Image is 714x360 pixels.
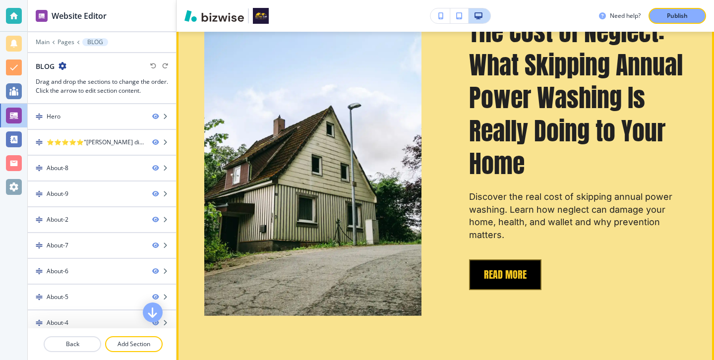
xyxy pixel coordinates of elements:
button: Publish [649,8,706,24]
img: Drag [36,139,43,146]
button: Pages [58,39,74,46]
div: DragAbout-7 [28,233,176,258]
div: DragHero [28,104,176,129]
div: About-2 [47,215,68,224]
img: Drag [36,113,43,120]
button: Main [36,39,50,46]
div: DragAbout-8 [28,156,176,180]
div: About-7 [47,241,68,250]
div: About-4 [47,318,68,327]
img: Drag [36,319,43,326]
p: BLOG [87,39,103,46]
div: DragAbout-4 [28,310,176,335]
div: About-9 [47,189,68,198]
img: editor icon [36,10,48,22]
p: Add Section [106,340,162,349]
h2: BLOG [36,61,55,71]
div: DragAbout-2 [28,207,176,232]
img: Drag [36,165,43,172]
p: Publish [667,11,688,20]
img: Drag [36,268,43,275]
button: BLOG [82,38,108,46]
img: Drag [36,242,43,249]
p: Discover the real cost of skipping annual power washing. Learn how neglect can damage your home, ... [469,190,686,242]
img: Your Logo [253,8,269,24]
div: DragAbout-9 [28,181,176,206]
img: Drag [36,216,43,223]
p: The Cost of Neglect: What Skipping Annual Power Washing Is Really Doing to Your Home [469,15,686,180]
button: Add Section [105,336,163,352]
div: About-6 [47,267,68,276]
h3: Drag and drop the sections to change the order. Click the arrow to edit section content. [36,77,168,95]
div: ⭐⭐⭐⭐⭐"Joe did a great job, he’s super nice and everything was clean and tidy when I got home!"- M... [47,138,144,147]
img: Drag [36,190,43,197]
h3: Need help? [610,11,641,20]
h2: Website Editor [52,10,107,22]
div: DragAbout-5 [28,285,176,309]
div: Hero [47,112,60,121]
div: About-8 [47,164,68,173]
button: Back [44,336,101,352]
p: Back [45,340,100,349]
img: Bizwise Logo [184,10,244,22]
div: About-5 [47,293,68,301]
img: Drag [36,294,43,300]
div: DragAbout-6 [28,259,176,284]
div: Drag⭐⭐⭐⭐⭐"[PERSON_NAME] did a great job, he’s super nice and everything was clean and tidy when I... [28,130,176,155]
button: REad More [469,259,541,290]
